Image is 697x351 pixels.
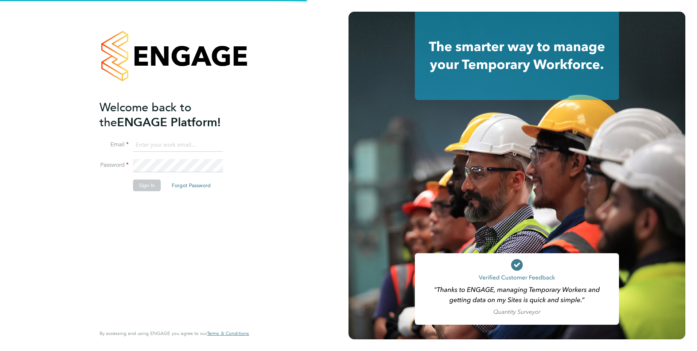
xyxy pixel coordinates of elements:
button: Sign In [133,180,161,191]
input: Enter your work email... [133,139,223,152]
label: Email [100,141,129,148]
label: Password [100,161,129,169]
span: Terms & Conditions [207,330,249,336]
span: By accessing and using ENGAGE you agree to our [100,330,249,336]
span: Welcome back to the [100,100,191,130]
button: Forgot Password [166,180,217,191]
h2: ENGAGE Platform! [100,100,242,130]
a: Terms & Conditions [207,331,249,336]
